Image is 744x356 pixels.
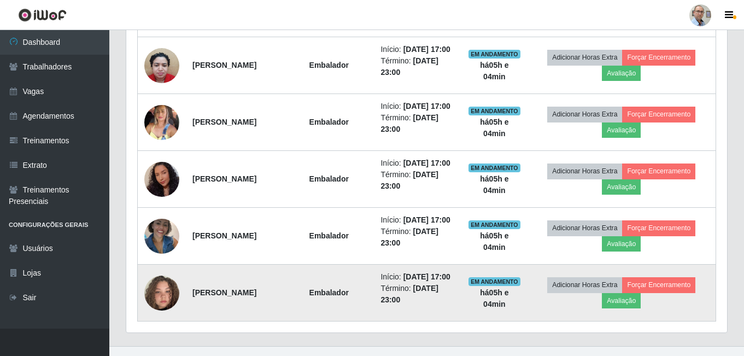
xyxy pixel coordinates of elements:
[403,215,450,224] time: [DATE] 17:00
[602,293,641,308] button: Avaliação
[468,50,520,59] span: EM ANDAMENTO
[602,66,641,81] button: Avaliação
[309,288,349,297] strong: Embalador
[144,262,179,324] img: 1751065972861.jpeg
[403,272,450,281] time: [DATE] 17:00
[192,61,256,69] strong: [PERSON_NAME]
[380,283,455,306] li: Término:
[622,50,695,65] button: Forçar Encerramento
[468,107,520,115] span: EM ANDAMENTO
[468,164,520,172] span: EM ANDAMENTO
[192,118,256,126] strong: [PERSON_NAME]
[192,174,256,183] strong: [PERSON_NAME]
[309,61,349,69] strong: Embalador
[18,8,67,22] img: CoreUI Logo
[309,231,349,240] strong: Embalador
[547,107,622,122] button: Adicionar Horas Extra
[144,99,179,146] img: 1726147029162.jpeg
[468,277,520,286] span: EM ANDAMENTO
[480,118,508,138] strong: há 05 h e 04 min
[380,55,455,78] li: Término:
[480,61,508,81] strong: há 05 h e 04 min
[602,236,641,252] button: Avaliação
[380,44,455,55] li: Início:
[403,45,450,54] time: [DATE] 17:00
[144,42,179,89] img: 1745419906674.jpeg
[309,118,349,126] strong: Embalador
[547,277,622,293] button: Adicionar Horas Extra
[622,220,695,236] button: Forçar Encerramento
[403,159,450,167] time: [DATE] 17:00
[403,102,450,110] time: [DATE] 17:00
[380,112,455,135] li: Término:
[547,220,622,236] button: Adicionar Horas Extra
[622,277,695,293] button: Forçar Encerramento
[547,164,622,179] button: Adicionar Horas Extra
[380,169,455,192] li: Término:
[380,226,455,249] li: Término:
[144,213,179,259] img: 1750528550016.jpeg
[192,231,256,240] strong: [PERSON_NAME]
[602,122,641,138] button: Avaliação
[622,107,695,122] button: Forçar Encerramento
[480,288,508,308] strong: há 05 h e 04 min
[309,174,349,183] strong: Embalador
[547,50,622,65] button: Adicionar Horas Extra
[622,164,695,179] button: Forçar Encerramento
[144,156,179,201] img: 1753371469357.jpeg
[380,101,455,112] li: Início:
[602,179,641,195] button: Avaliação
[480,231,508,252] strong: há 05 h e 04 min
[380,214,455,226] li: Início:
[468,220,520,229] span: EM ANDAMENTO
[380,271,455,283] li: Início:
[192,288,256,297] strong: [PERSON_NAME]
[380,157,455,169] li: Início:
[480,174,508,195] strong: há 05 h e 04 min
